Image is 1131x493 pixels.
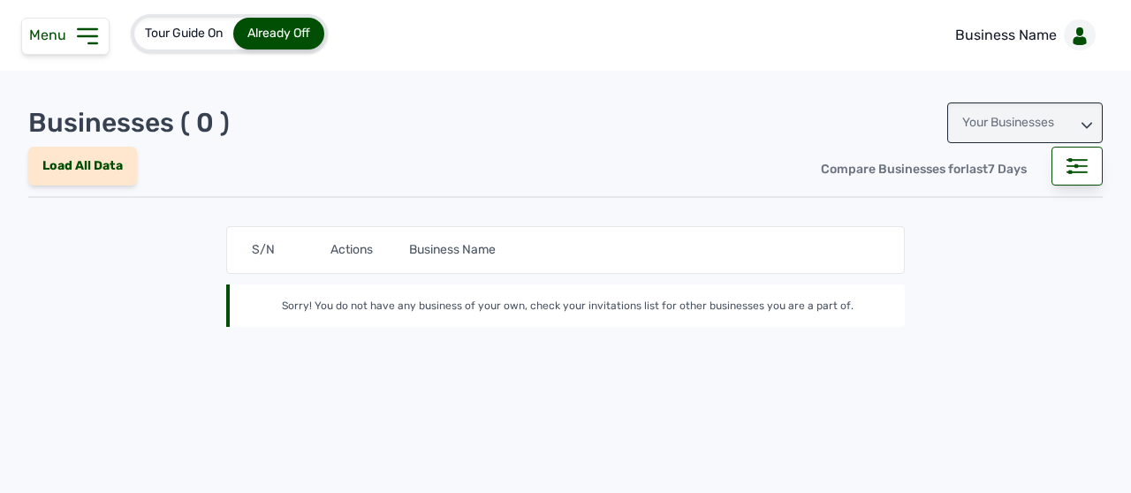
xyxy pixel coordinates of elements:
div: Compare Businesses for 7 Days [807,150,1041,189]
span: Load All Data [42,158,123,173]
span: Already Off [247,26,310,41]
span: last [966,162,988,177]
div: Actions [330,241,409,259]
p: Businesses ( 0 ) [28,107,230,139]
div: Sorry! You do not have any business of your own, check your invitations list for other businesses... [254,299,880,313]
p: Business Name [955,25,1057,46]
span: Menu [29,27,73,43]
span: Tour Guide On [145,26,223,41]
a: Business Name [941,11,1103,60]
div: Business Name [409,241,723,259]
div: S/N [252,241,330,259]
div: Your Businesses [947,102,1103,143]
